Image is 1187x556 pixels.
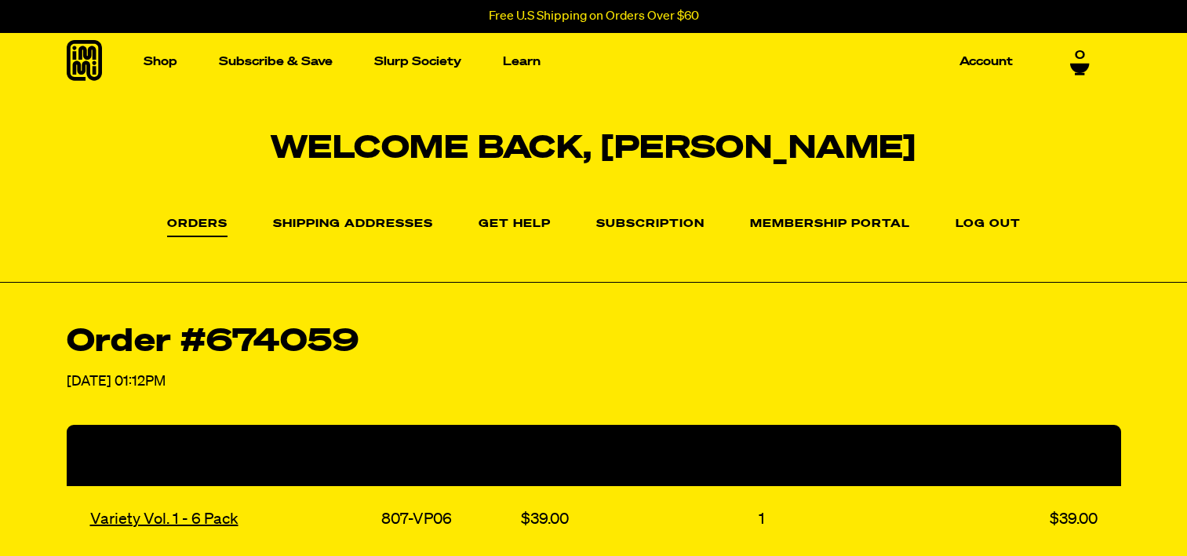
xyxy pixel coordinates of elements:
a: Shipping Addresses [273,218,433,231]
th: Total [769,425,1121,486]
th: SKU [377,425,516,486]
p: Free U.S Shipping on Orders Over $60 [489,9,699,24]
span: 0 [1075,49,1085,63]
nav: Main navigation [137,33,1019,90]
h2: Order #674059 [67,327,1121,358]
td: $39.00 [517,486,616,552]
td: 807-VP06 [377,486,516,552]
td: 1 [616,486,769,552]
a: Membership Portal [750,218,910,231]
a: Variety Vol. 1 - 6 Pack [90,511,238,527]
a: Subscribe & Save [213,49,339,74]
a: Get Help [479,218,551,231]
a: Shop [137,49,184,74]
th: Price [517,425,616,486]
a: Learn [497,49,547,74]
p: [DATE] 01:12PM [67,371,1121,393]
th: Product [67,425,378,486]
a: Slurp Society [368,49,468,74]
a: Subscription [596,218,705,231]
td: $39.00 [769,486,1121,552]
a: Orders [167,218,228,237]
a: 0 [1070,49,1090,75]
a: Log out [956,218,1021,231]
th: Quantity [616,425,769,486]
a: Account [953,49,1019,74]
